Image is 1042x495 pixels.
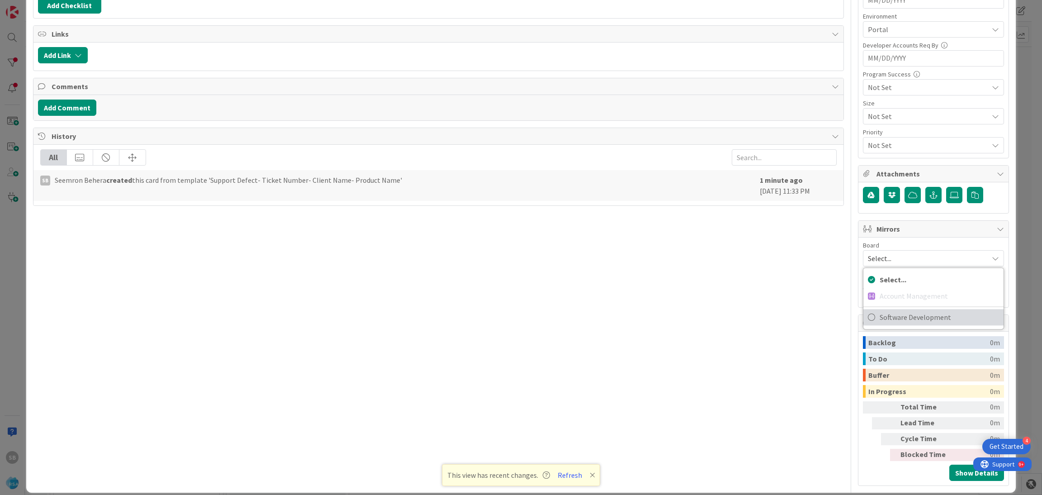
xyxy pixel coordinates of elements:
span: This view has recent changes. [447,470,550,481]
a: Software Development [863,309,1004,325]
span: Comments [52,81,828,92]
div: Environment [863,13,1004,19]
span: Select... [868,252,984,265]
div: 4 [1023,437,1031,445]
button: Show Details [949,465,1004,481]
div: In Progress [868,385,990,398]
span: Mirrors [876,224,992,234]
button: Add Link [38,47,88,63]
button: Refresh [554,469,585,481]
span: History [52,131,828,142]
div: Buffer [868,369,990,381]
div: 0m [990,385,1000,398]
div: Lead Time [900,417,950,429]
div: 0m [954,433,1000,445]
div: Cycle Time [900,433,950,445]
span: Software Development [880,310,999,324]
span: Links [52,29,828,39]
div: 0m [954,401,1000,414]
div: Size [863,100,1004,106]
div: [DATE] 11:33 PM [760,175,837,196]
span: Not Set [868,82,988,93]
div: Program Success [863,71,1004,77]
span: Not Set [868,110,984,123]
div: 0m [990,369,1000,381]
b: 1 minute ago [760,176,803,185]
span: Seemron Behera this card from template 'Support Defect- Ticket Number- Client Name- Product Name' [55,175,402,186]
div: 0m [990,352,1000,365]
div: Get Started [990,442,1023,451]
input: MM/DD/YYYY [868,51,999,66]
div: 0m [954,417,1000,429]
div: SB [40,176,50,186]
div: To Do [868,352,990,365]
div: 0m [990,336,1000,349]
div: Backlog [868,336,990,349]
a: Select... [863,271,1004,288]
span: Select... [880,273,999,286]
div: Blocked Time [900,449,950,461]
span: Board [863,242,879,248]
span: Not Set [868,139,984,152]
div: Priority [863,129,1004,135]
input: Search... [732,149,837,166]
div: Developer Accounts Req By [863,42,1004,48]
div: Total Time [900,401,950,414]
button: Add Comment [38,100,96,116]
span: Support [19,1,41,12]
div: All [41,150,67,165]
div: 0m [954,449,1000,461]
div: 9+ [46,4,50,11]
span: Attachments [876,168,992,179]
b: created [106,176,132,185]
div: Open Get Started checklist, remaining modules: 4 [982,439,1031,454]
span: Portal [868,24,988,35]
